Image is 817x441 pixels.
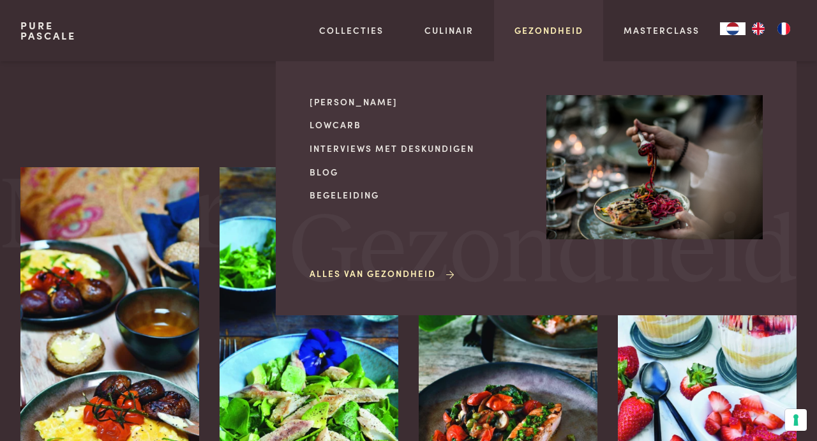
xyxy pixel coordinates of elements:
span: Gezondheid [289,204,798,301]
a: Alles van Gezondheid [310,267,456,280]
a: Collecties [319,24,384,37]
a: EN [746,22,771,35]
a: Culinair [424,24,474,37]
a: Gezondheid [514,24,583,37]
a: [PERSON_NAME] [310,95,526,108]
img: Gezondheid [546,95,763,239]
ul: Language list [746,22,797,35]
a: NL [720,22,746,35]
a: FR [771,22,797,35]
a: Begeleiding [310,188,526,202]
aside: Language selected: Nederlands [720,22,797,35]
a: Blog [310,165,526,179]
a: Interviews met deskundigen [310,142,526,155]
a: Lowcarb [310,118,526,131]
a: PurePascale [20,20,76,41]
a: Masterclass [624,24,700,37]
button: Uw voorkeuren voor toestemming voor trackingtechnologieën [785,409,807,431]
div: Language [720,22,746,35]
